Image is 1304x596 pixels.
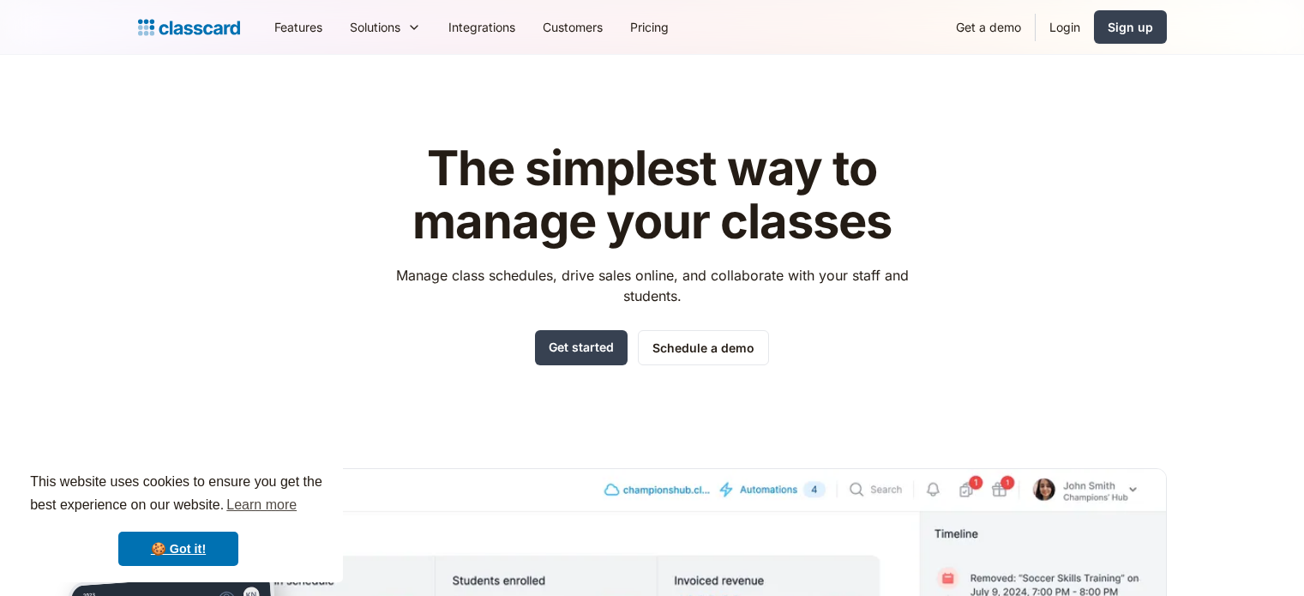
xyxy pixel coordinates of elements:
[350,18,400,36] div: Solutions
[14,455,343,582] div: cookieconsent
[435,8,529,46] a: Integrations
[336,8,435,46] div: Solutions
[380,265,924,306] p: Manage class schedules, drive sales online, and collaborate with your staff and students.
[535,330,628,365] a: Get started
[224,492,299,518] a: learn more about cookies
[30,472,327,518] span: This website uses cookies to ensure you get the best experience on our website.
[616,8,682,46] a: Pricing
[1094,10,1167,44] a: Sign up
[529,8,616,46] a: Customers
[118,532,238,566] a: dismiss cookie message
[138,15,240,39] a: Logo
[1108,18,1153,36] div: Sign up
[638,330,769,365] a: Schedule a demo
[1036,8,1094,46] a: Login
[261,8,336,46] a: Features
[380,142,924,248] h1: The simplest way to manage your classes
[942,8,1035,46] a: Get a demo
